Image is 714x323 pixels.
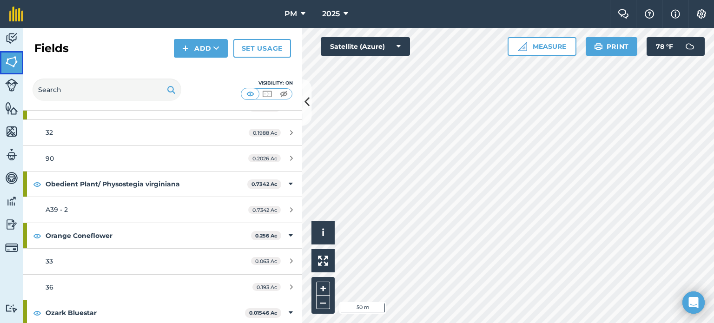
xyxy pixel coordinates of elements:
img: svg+xml;base64,PD94bWwgdmVyc2lvbj0iMS4wIiBlbmNvZGluZz0idXRmLTgiPz4KPCEtLSBHZW5lcmF0b3I6IEFkb2JlIE... [5,32,18,46]
img: svg+xml;base64,PD94bWwgdmVyc2lvbj0iMS4wIiBlbmNvZGluZz0idXRmLTgiPz4KPCEtLSBHZW5lcmF0b3I6IEFkb2JlIE... [5,148,18,162]
input: Search [33,79,181,101]
a: Set usage [233,39,291,58]
div: Obedient Plant/ Physostegia virginiana0.7342 Ac [23,171,302,197]
span: 36 [46,283,53,291]
span: 2025 [322,8,340,20]
div: Open Intercom Messenger [682,291,705,314]
div: Orange Coneflower0.256 Ac [23,223,302,248]
button: i [311,221,335,244]
span: 0.193 Ac [252,283,281,291]
strong: 0.01546 Ac [249,310,278,316]
img: Two speech bubbles overlapping with the left bubble in the forefront [618,9,629,19]
img: svg+xml;base64,PHN2ZyB4bWxucz0iaHR0cDovL3d3dy53My5vcmcvMjAwMC9zdmciIHdpZHRoPSI1NiIgaGVpZ2h0PSI2MC... [5,101,18,115]
img: svg+xml;base64,PHN2ZyB4bWxucz0iaHR0cDovL3d3dy53My5vcmcvMjAwMC9zdmciIHdpZHRoPSIxOCIgaGVpZ2h0PSIyNC... [33,230,41,241]
button: 78 °F [647,37,705,56]
a: 330.063 Ac [23,249,302,274]
button: Print [586,37,638,56]
h2: Fields [34,41,69,56]
img: A cog icon [696,9,707,19]
img: svg+xml;base64,PHN2ZyB4bWxucz0iaHR0cDovL3d3dy53My5vcmcvMjAwMC9zdmciIHdpZHRoPSI1MCIgaGVpZ2h0PSI0MC... [261,89,273,99]
img: fieldmargin Logo [9,7,23,21]
img: svg+xml;base64,PHN2ZyB4bWxucz0iaHR0cDovL3d3dy53My5vcmcvMjAwMC9zdmciIHdpZHRoPSI1NiIgaGVpZ2h0PSI2MC... [5,125,18,138]
span: 33 [46,257,53,265]
span: A39 - 2 [46,205,68,214]
a: 900.2026 Ac [23,146,302,171]
img: svg+xml;base64,PD94bWwgdmVyc2lvbj0iMS4wIiBlbmNvZGluZz0idXRmLTgiPz4KPCEtLSBHZW5lcmF0b3I6IEFkb2JlIE... [5,218,18,231]
img: svg+xml;base64,PD94bWwgdmVyc2lvbj0iMS4wIiBlbmNvZGluZz0idXRmLTgiPz4KPCEtLSBHZW5lcmF0b3I6IEFkb2JlIE... [5,79,18,92]
button: + [316,282,330,296]
img: svg+xml;base64,PD94bWwgdmVyc2lvbj0iMS4wIiBlbmNvZGluZz0idXRmLTgiPz4KPCEtLSBHZW5lcmF0b3I6IEFkb2JlIE... [5,194,18,208]
strong: Obedient Plant/ Physostegia virginiana [46,171,247,197]
span: 0.063 Ac [251,257,281,265]
img: svg+xml;base64,PHN2ZyB4bWxucz0iaHR0cDovL3d3dy53My5vcmcvMjAwMC9zdmciIHdpZHRoPSI1NiIgaGVpZ2h0PSI2MC... [5,55,18,69]
img: svg+xml;base64,PHN2ZyB4bWxucz0iaHR0cDovL3d3dy53My5vcmcvMjAwMC9zdmciIHdpZHRoPSIxNyIgaGVpZ2h0PSIxNy... [671,8,680,20]
strong: 0.256 Ac [255,232,278,239]
span: PM [284,8,297,20]
img: Four arrows, one pointing top left, one top right, one bottom right and the last bottom left [318,256,328,266]
span: 78 ° F [656,37,673,56]
img: svg+xml;base64,PHN2ZyB4bWxucz0iaHR0cDovL3d3dy53My5vcmcvMjAwMC9zdmciIHdpZHRoPSI1MCIgaGVpZ2h0PSI0MC... [278,89,290,99]
button: Measure [508,37,576,56]
img: svg+xml;base64,PHN2ZyB4bWxucz0iaHR0cDovL3d3dy53My5vcmcvMjAwMC9zdmciIHdpZHRoPSI1MCIgaGVpZ2h0PSI0MC... [245,89,256,99]
a: 320.1988 Ac [23,120,302,145]
span: i [322,227,324,238]
button: Satellite (Azure) [321,37,410,56]
img: svg+xml;base64,PHN2ZyB4bWxucz0iaHR0cDovL3d3dy53My5vcmcvMjAwMC9zdmciIHdpZHRoPSIxOSIgaGVpZ2h0PSIyNC... [167,84,176,95]
img: svg+xml;base64,PD94bWwgdmVyc2lvbj0iMS4wIiBlbmNvZGluZz0idXRmLTgiPz4KPCEtLSBHZW5lcmF0b3I6IEFkb2JlIE... [5,304,18,313]
img: svg+xml;base64,PHN2ZyB4bWxucz0iaHR0cDovL3d3dy53My5vcmcvMjAwMC9zdmciIHdpZHRoPSIxOSIgaGVpZ2h0PSIyNC... [594,41,603,52]
button: Add [174,39,228,58]
img: Ruler icon [518,42,527,51]
span: 0.1988 Ac [249,129,281,137]
img: svg+xml;base64,PD94bWwgdmVyc2lvbj0iMS4wIiBlbmNvZGluZz0idXRmLTgiPz4KPCEtLSBHZW5lcmF0b3I6IEFkb2JlIE... [5,241,18,254]
a: A39 - 20.7342 Ac [23,197,302,222]
img: svg+xml;base64,PHN2ZyB4bWxucz0iaHR0cDovL3d3dy53My5vcmcvMjAwMC9zdmciIHdpZHRoPSIxOCIgaGVpZ2h0PSIyNC... [33,178,41,190]
a: 360.193 Ac [23,275,302,300]
span: 32 [46,128,53,137]
strong: 0.7342 Ac [251,181,278,187]
div: Visibility: On [241,79,293,87]
strong: Orange Coneflower [46,223,251,248]
img: svg+xml;base64,PD94bWwgdmVyc2lvbj0iMS4wIiBlbmNvZGluZz0idXRmLTgiPz4KPCEtLSBHZW5lcmF0b3I6IEFkb2JlIE... [5,171,18,185]
img: A question mark icon [644,9,655,19]
img: svg+xml;base64,PHN2ZyB4bWxucz0iaHR0cDovL3d3dy53My5vcmcvMjAwMC9zdmciIHdpZHRoPSIxOCIgaGVpZ2h0PSIyNC... [33,307,41,318]
span: 0.2026 Ac [248,154,281,162]
span: 90 [46,154,54,163]
img: svg+xml;base64,PHN2ZyB4bWxucz0iaHR0cDovL3d3dy53My5vcmcvMjAwMC9zdmciIHdpZHRoPSIxNCIgaGVpZ2h0PSIyNC... [182,43,189,54]
span: 0.7342 Ac [248,206,281,214]
button: – [316,296,330,309]
img: svg+xml;base64,PD94bWwgdmVyc2lvbj0iMS4wIiBlbmNvZGluZz0idXRmLTgiPz4KPCEtLSBHZW5lcmF0b3I6IEFkb2JlIE... [681,37,699,56]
